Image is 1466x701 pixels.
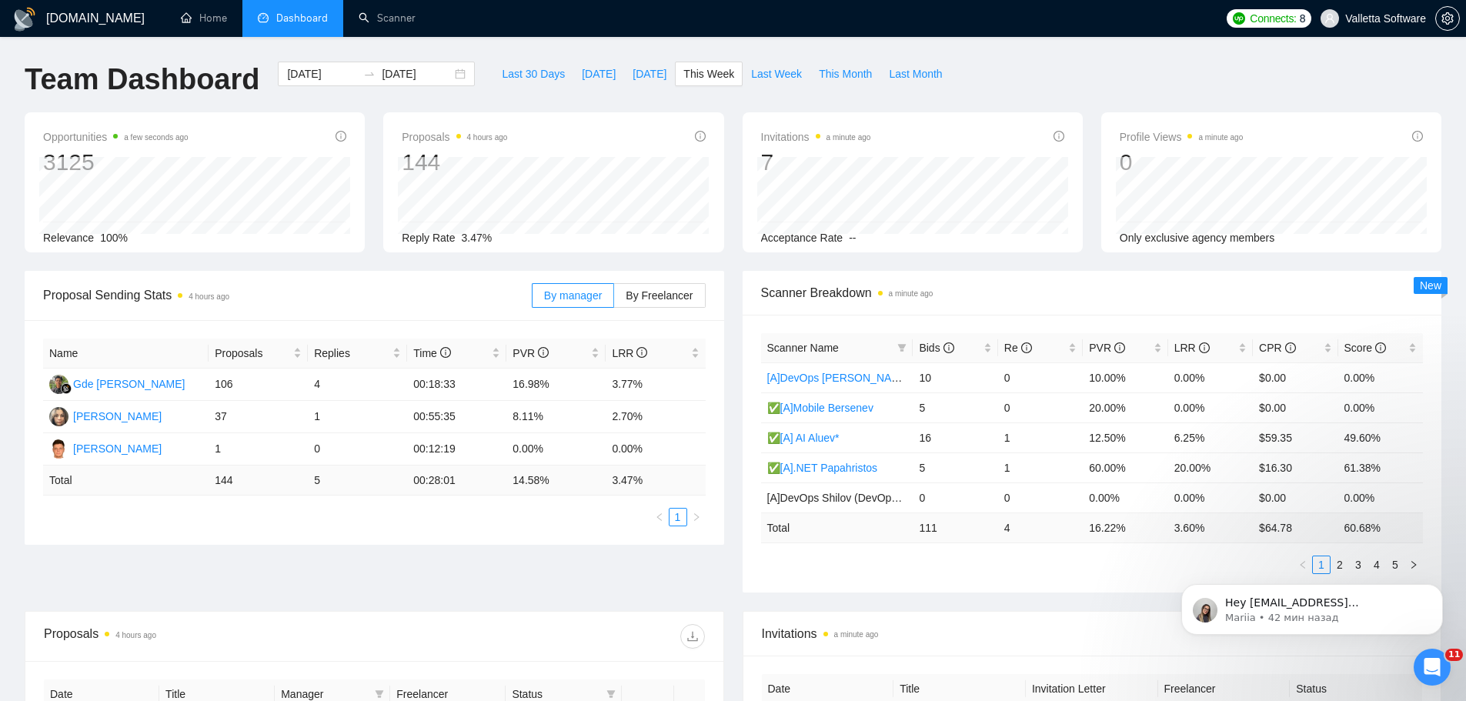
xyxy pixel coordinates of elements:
[1083,362,1167,392] td: 10.00%
[506,466,606,496] td: 14.58 %
[687,508,706,526] li: Next Page
[998,512,1083,542] td: 4
[626,289,693,302] span: By Freelancer
[1054,131,1064,142] span: info-circle
[1253,512,1337,542] td: $ 64.78
[1120,128,1244,146] span: Profile Views
[25,62,259,98] h1: Team Dashboard
[998,482,1083,512] td: 0
[1445,649,1463,661] span: 11
[314,345,389,362] span: Replies
[767,462,878,474] a: ✅[A].NET Papahristos
[827,133,871,142] time: a minute ago
[124,133,188,142] time: a few seconds ago
[606,433,705,466] td: 0.00%
[49,409,162,422] a: VS[PERSON_NAME]
[606,689,616,699] span: filter
[1338,452,1423,482] td: 61.38%
[1168,392,1253,422] td: 0.00%
[308,433,407,466] td: 0
[1168,362,1253,392] td: 0.00%
[1120,232,1275,244] span: Only exclusive agency members
[467,133,508,142] time: 4 hours ago
[1168,482,1253,512] td: 0.00%
[1253,362,1337,392] td: $0.00
[189,292,229,301] time: 4 hours ago
[1253,422,1337,452] td: $59.35
[751,65,802,82] span: Last Week
[849,232,856,244] span: --
[1338,512,1423,542] td: 60.68 %
[375,689,384,699] span: filter
[402,128,507,146] span: Proposals
[513,347,549,359] span: PVR
[1083,422,1167,452] td: 12.50%
[889,65,942,82] span: Last Month
[650,508,669,526] li: Previous Page
[1083,392,1167,422] td: 20.00%
[683,65,734,82] span: This Week
[49,375,68,394] img: GK
[407,466,506,496] td: 00:28:01
[363,68,376,80] span: swap-right
[382,65,452,82] input: End date
[49,439,68,459] img: DC
[761,128,871,146] span: Invitations
[762,624,1423,643] span: Invitations
[402,148,507,177] div: 144
[43,148,189,177] div: 3125
[1338,362,1423,392] td: 0.00%
[1300,10,1306,27] span: 8
[767,402,873,414] a: ✅[A]Mobile Bersenev
[650,508,669,526] button: left
[100,232,128,244] span: 100%
[1089,342,1125,354] span: PVR
[1253,452,1337,482] td: $16.30
[44,624,374,649] div: Proposals
[998,452,1083,482] td: 1
[73,440,162,457] div: [PERSON_NAME]
[287,65,357,82] input: Start date
[1004,342,1032,354] span: Re
[1338,392,1423,422] td: 0.00%
[1174,342,1210,354] span: LRR
[43,339,209,369] th: Name
[1259,342,1295,354] span: CPR
[695,131,706,142] span: info-circle
[670,509,686,526] a: 1
[1199,342,1210,353] span: info-circle
[880,62,950,86] button: Last Month
[181,12,227,25] a: homeHome
[767,372,911,384] a: [A]DevOps [PERSON_NAME]
[998,422,1083,452] td: 1
[913,422,997,452] td: 16
[308,339,407,369] th: Replies
[209,339,308,369] th: Proposals
[680,624,705,649] button: download
[919,342,953,354] span: Bids
[336,131,346,142] span: info-circle
[612,347,647,359] span: LRR
[767,342,839,354] span: Scanner Name
[407,433,506,466] td: 00:12:19
[913,452,997,482] td: 5
[1168,452,1253,482] td: 20.00%
[258,12,269,23] span: dashboard
[636,347,647,358] span: info-circle
[73,408,162,425] div: [PERSON_NAME]
[669,508,687,526] li: 1
[1338,482,1423,512] td: 0.00%
[834,630,879,639] time: a minute ago
[43,466,209,496] td: Total
[1233,12,1245,25] img: upwork-logo.png
[894,336,910,359] span: filter
[1414,649,1451,686] iframe: Intercom live chat
[1114,342,1125,353] span: info-circle
[810,62,880,86] button: This Month
[308,466,407,496] td: 5
[363,68,376,80] span: to
[73,376,185,392] div: Gde [PERSON_NAME]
